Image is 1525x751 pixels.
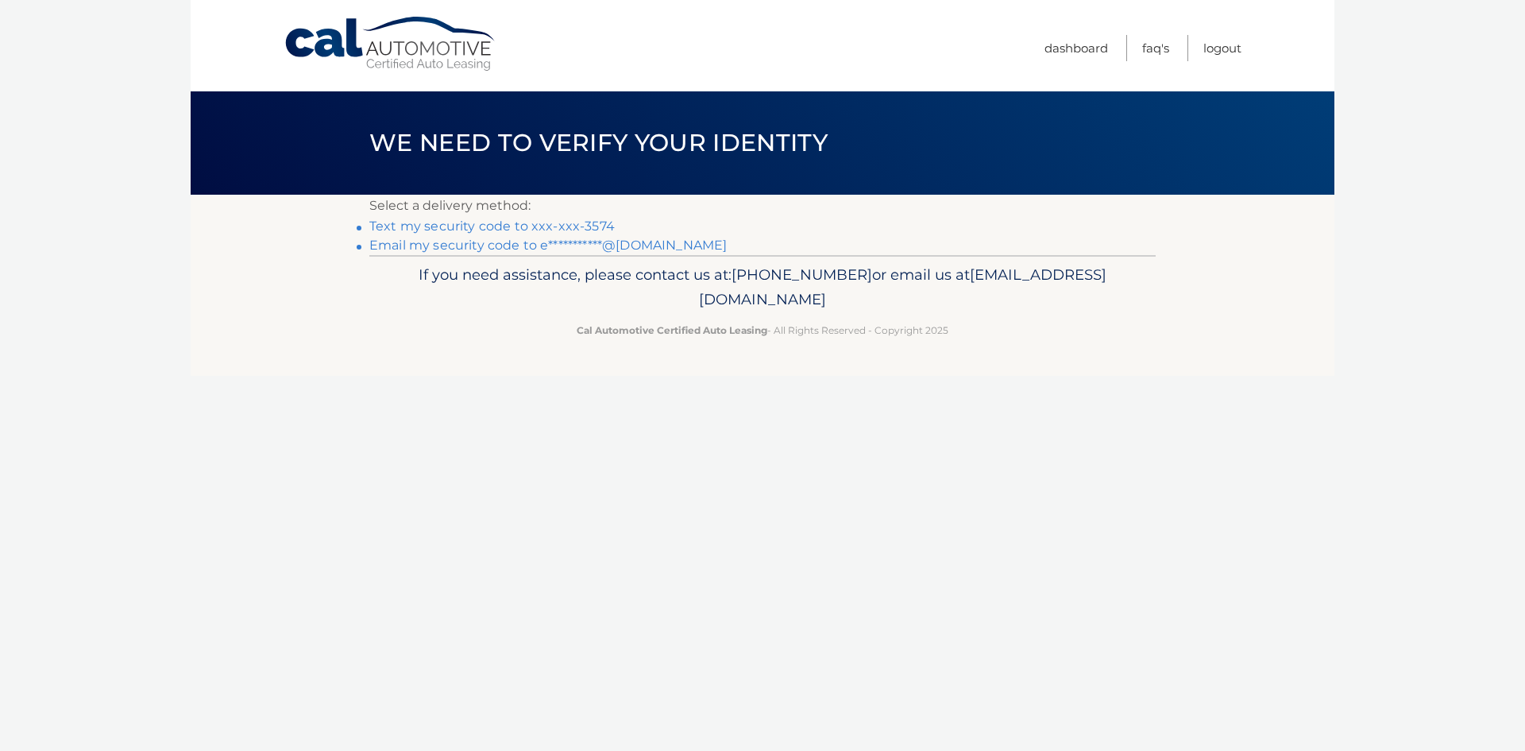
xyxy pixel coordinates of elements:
[369,219,615,234] a: Text my security code to xxx-xxx-3574
[369,195,1156,217] p: Select a delivery method:
[369,128,828,157] span: We need to verify your identity
[1203,35,1241,61] a: Logout
[380,262,1145,313] p: If you need assistance, please contact us at: or email us at
[732,265,872,284] span: [PHONE_NUMBER]
[577,324,767,336] strong: Cal Automotive Certified Auto Leasing
[1044,35,1108,61] a: Dashboard
[380,322,1145,339] p: - All Rights Reserved - Copyright 2025
[284,16,498,72] a: Cal Automotive
[1142,35,1169,61] a: FAQ's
